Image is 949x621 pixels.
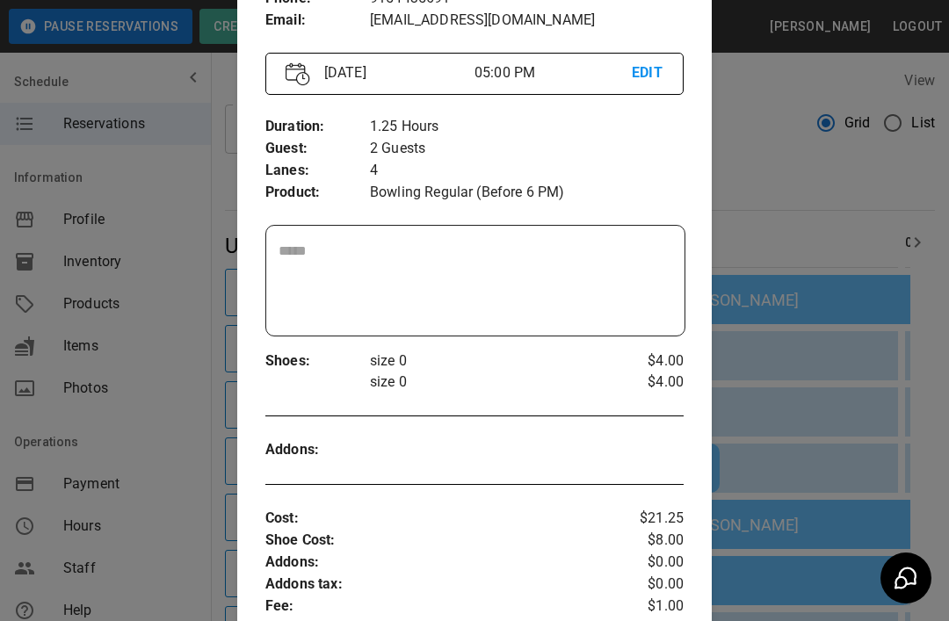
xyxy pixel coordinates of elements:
p: Shoe Cost : [265,530,614,552]
p: $8.00 [614,530,684,552]
p: size 0 [370,350,614,372]
p: Addons tax : [265,574,614,596]
p: EDIT [632,62,663,84]
p: [DATE] [317,62,474,83]
p: Bowling Regular (Before 6 PM) [370,182,684,204]
p: 2 Guests [370,138,684,160]
p: Duration : [265,116,370,138]
p: $0.00 [614,552,684,574]
p: Addons : [265,552,614,574]
p: $1.00 [614,596,684,617]
p: Guest : [265,138,370,160]
p: Cost : [265,508,614,530]
p: Lanes : [265,160,370,182]
p: Product : [265,182,370,204]
p: 4 [370,160,684,182]
p: Addons : [265,439,370,461]
p: $21.25 [614,508,684,530]
p: Shoes : [265,350,370,372]
p: 05:00 PM [474,62,632,83]
img: Vector [286,62,310,86]
p: [EMAIL_ADDRESS][DOMAIN_NAME] [370,10,684,32]
p: $0.00 [614,574,684,596]
p: 1.25 Hours [370,116,684,138]
p: Fee : [265,596,614,617]
p: $4.00 [614,372,684,393]
p: Email : [265,10,370,32]
p: $4.00 [614,350,684,372]
p: size 0 [370,372,614,393]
